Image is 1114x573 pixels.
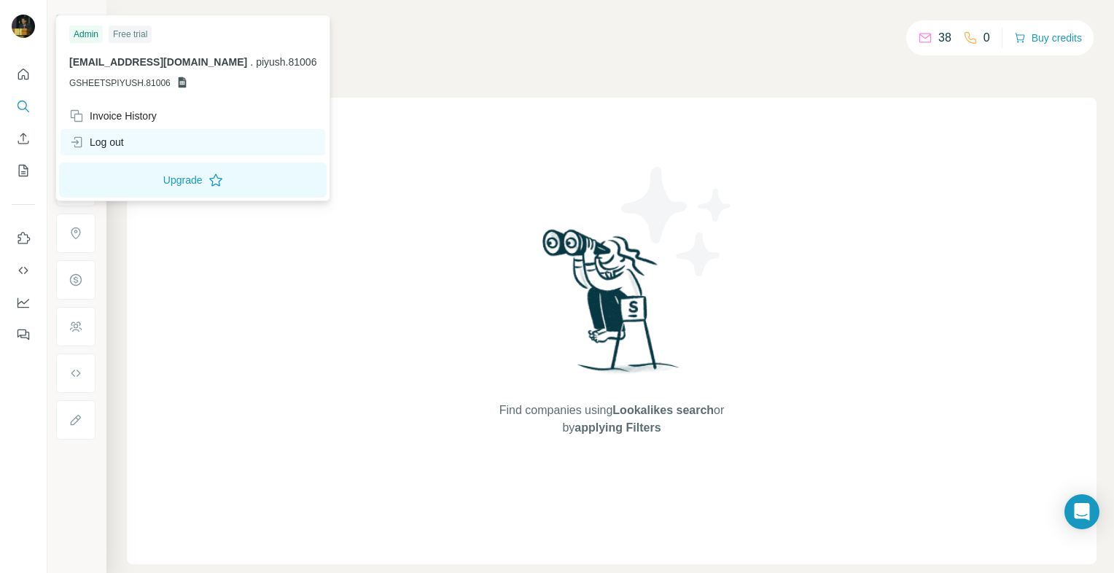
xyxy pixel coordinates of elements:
h4: Search [127,17,1097,38]
button: My lists [12,157,35,184]
span: piyush.81006 [256,56,316,68]
div: Open Intercom Messenger [1064,494,1099,529]
button: Use Surfe on LinkedIn [12,225,35,252]
span: Lookalikes search [612,404,714,416]
span: applying Filters [574,421,661,434]
div: Admin [69,26,103,43]
button: Enrich CSV [12,125,35,152]
button: Buy credits [1014,28,1082,48]
p: 38 [938,29,951,47]
button: Upgrade [59,163,327,198]
img: Surfe Illustration - Stars [612,156,743,287]
button: Use Surfe API [12,257,35,284]
button: Search [12,93,35,120]
img: Avatar [12,15,35,38]
button: Dashboard [12,289,35,316]
img: Surfe Illustration - Woman searching with binoculars [536,225,688,388]
span: [EMAIL_ADDRESS][DOMAIN_NAME] [69,56,247,68]
button: Quick start [12,61,35,87]
button: Feedback [12,321,35,348]
div: Free trial [109,26,152,43]
button: Show [45,9,105,31]
div: Invoice History [69,109,157,123]
span: Find companies using or by [495,402,728,437]
span: GSHEETSPIYUSH.81006 [69,77,171,90]
p: 0 [983,29,990,47]
span: . [250,56,253,68]
div: Log out [69,135,124,149]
